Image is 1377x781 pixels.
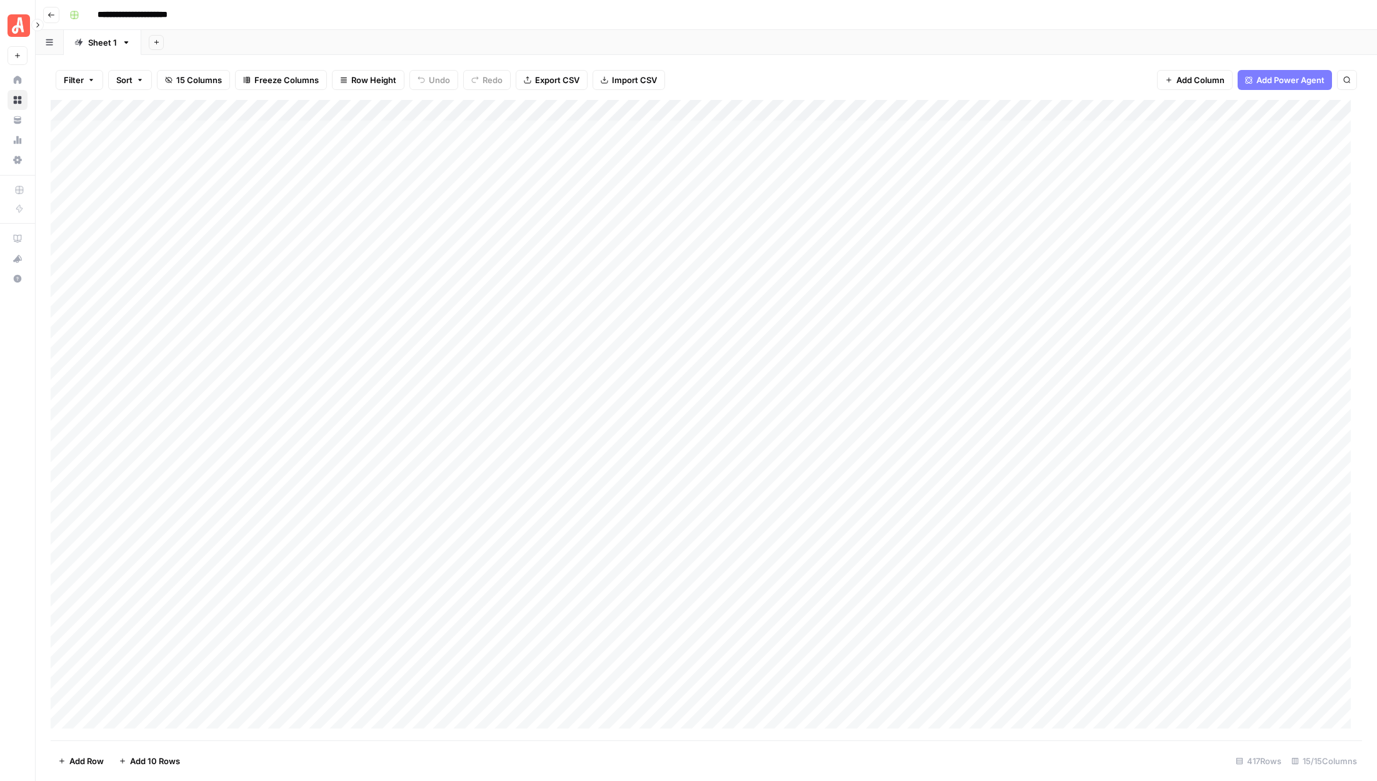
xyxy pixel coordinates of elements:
[64,74,84,86] span: Filter
[56,70,103,90] button: Filter
[1157,70,1233,90] button: Add Column
[1238,70,1332,90] button: Add Power Agent
[8,110,28,130] a: Your Data
[176,74,222,86] span: 15 Columns
[8,229,28,249] a: AirOps Academy
[254,74,319,86] span: Freeze Columns
[157,70,230,90] button: 15 Columns
[351,74,396,86] span: Row Height
[88,36,117,49] div: Sheet 1
[535,74,579,86] span: Export CSV
[69,755,104,767] span: Add Row
[483,74,503,86] span: Redo
[235,70,327,90] button: Freeze Columns
[8,249,28,269] button: What's new?
[1256,74,1324,86] span: Add Power Agent
[8,14,30,37] img: Angi Logo
[8,249,27,268] div: What's new?
[332,70,404,90] button: Row Height
[8,130,28,150] a: Usage
[1176,74,1224,86] span: Add Column
[130,755,180,767] span: Add 10 Rows
[8,150,28,170] a: Settings
[8,10,28,41] button: Workspace: Angi
[8,269,28,289] button: Help + Support
[8,70,28,90] a: Home
[111,751,188,771] button: Add 10 Rows
[409,70,458,90] button: Undo
[51,751,111,771] button: Add Row
[593,70,665,90] button: Import CSV
[1231,751,1286,771] div: 417 Rows
[463,70,511,90] button: Redo
[612,74,657,86] span: Import CSV
[8,90,28,110] a: Browse
[1286,751,1362,771] div: 15/15 Columns
[108,70,152,90] button: Sort
[429,74,450,86] span: Undo
[64,30,141,55] a: Sheet 1
[116,74,133,86] span: Sort
[516,70,588,90] button: Export CSV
